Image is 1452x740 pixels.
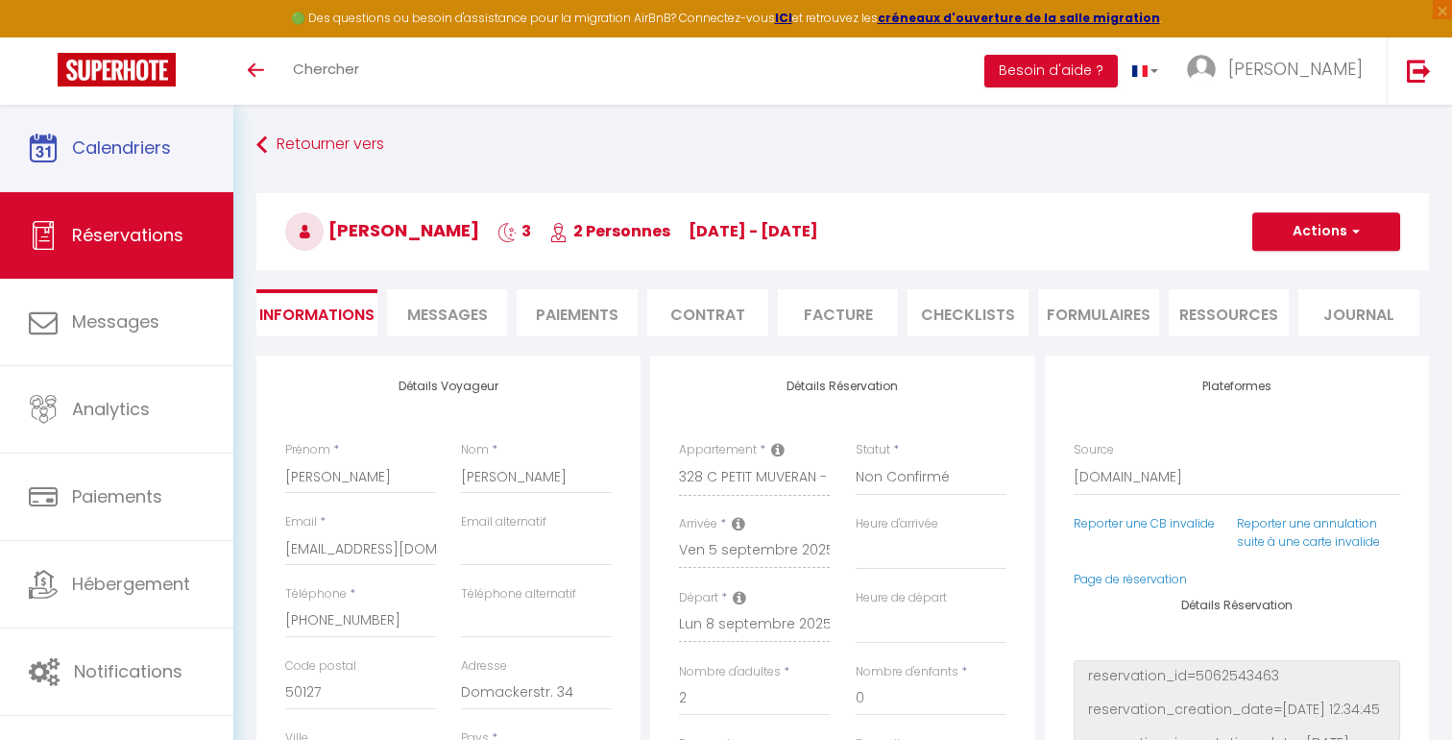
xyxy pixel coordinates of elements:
[907,289,1028,336] li: CHECKLISTS
[689,220,818,242] span: [DATE] - [DATE]
[647,289,768,336] li: Contrat
[74,659,182,683] span: Notifications
[72,136,171,160] span: Calendriers
[285,380,612,393] h4: Détails Voyageur
[1252,212,1400,251] button: Actions
[1187,55,1216,84] img: ...
[856,663,958,681] label: Nombre d'enfants
[984,55,1118,87] button: Besoin d'aide ?
[775,10,792,26] a: ICI
[1228,57,1363,81] span: [PERSON_NAME]
[293,59,359,79] span: Chercher
[1169,289,1290,336] li: Ressources
[517,289,638,336] li: Paiements
[497,220,531,242] span: 3
[856,441,890,459] label: Statut
[461,585,576,604] label: Téléphone alternatif
[549,220,670,242] span: 2 Personnes
[878,10,1160,26] a: créneaux d'ouverture de la salle migration
[1074,571,1187,587] a: Page de réservation
[461,441,489,459] label: Nom
[679,663,781,681] label: Nombre d'adultes
[72,223,183,247] span: Réservations
[72,572,190,596] span: Hébergement
[1407,59,1431,83] img: logout
[1074,515,1215,531] a: Reporter une CB invalide
[461,513,546,531] label: Email alternatif
[856,515,938,533] label: Heure d'arrivée
[856,589,947,607] label: Heure de départ
[58,53,176,86] img: Super Booking
[679,441,757,459] label: Appartement
[461,657,507,676] label: Adresse
[1074,380,1400,393] h4: Plateformes
[1237,515,1380,550] a: Reporter une annulation suite à une carte invalide
[285,218,479,242] span: [PERSON_NAME]
[278,37,374,105] a: Chercher
[285,585,347,604] label: Téléphone
[72,397,150,421] span: Analytics
[679,589,718,607] label: Départ
[1074,441,1114,459] label: Source
[778,289,899,336] li: Facture
[285,441,330,459] label: Prénom
[256,128,1429,162] a: Retourner vers
[1298,289,1419,336] li: Journal
[1074,599,1400,612] h4: Détails Réservation
[1038,289,1159,336] li: FORMULAIRES
[285,513,317,531] label: Email
[407,304,488,326] span: Messages
[72,484,162,508] span: Paiements
[1173,37,1387,105] a: ... [PERSON_NAME]
[256,289,377,336] li: Informations
[72,309,159,333] span: Messages
[679,515,717,533] label: Arrivée
[285,657,356,676] label: Code postal
[679,380,1005,393] h4: Détails Réservation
